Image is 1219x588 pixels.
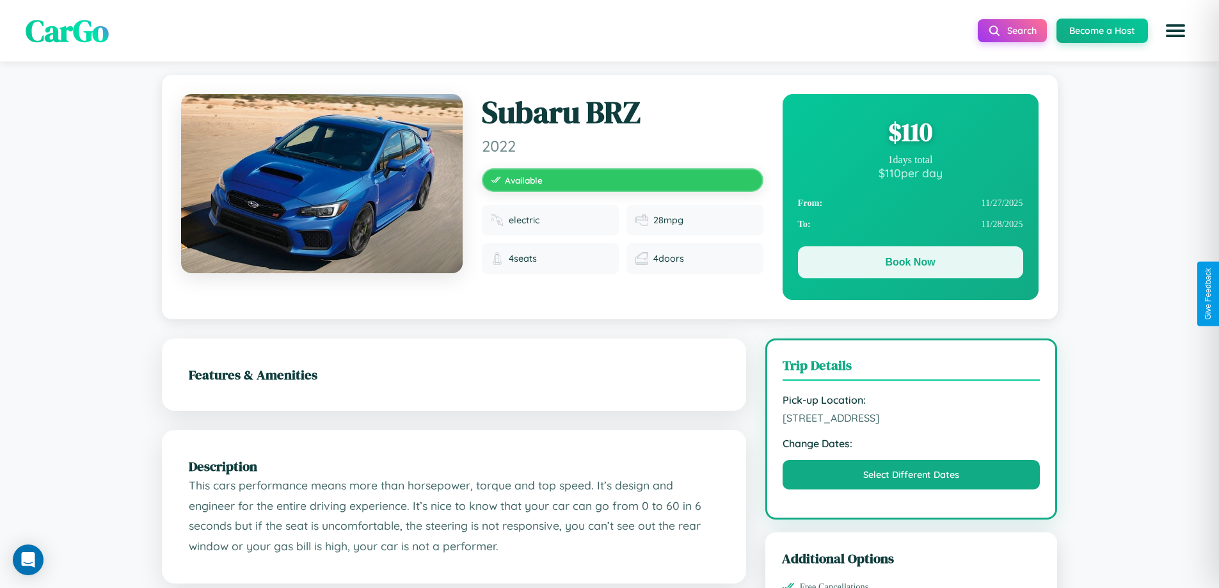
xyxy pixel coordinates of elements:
h3: Trip Details [783,356,1040,381]
span: 4 seats [509,253,537,264]
strong: To: [798,219,811,230]
strong: From: [798,198,823,209]
button: Book Now [798,246,1023,278]
img: Seats [491,252,504,265]
div: $ 110 per day [798,166,1023,180]
div: $ 110 [798,115,1023,149]
img: Subaru BRZ 2022 [181,94,463,273]
button: Open menu [1158,13,1193,49]
span: [STREET_ADDRESS] [783,411,1040,424]
span: 28 mpg [653,214,683,226]
h1: Subaru BRZ [482,94,763,131]
div: Open Intercom Messenger [13,544,44,575]
button: Search [978,19,1047,42]
div: 1 days total [798,154,1023,166]
span: 4 doors [653,253,684,264]
span: 2022 [482,136,763,155]
span: Available [505,175,543,186]
div: 11 / 27 / 2025 [798,193,1023,214]
div: Give Feedback [1204,268,1213,320]
span: CarGo [26,10,109,52]
button: Select Different Dates [783,460,1040,489]
button: Become a Host [1056,19,1148,43]
img: Fuel efficiency [635,214,648,226]
h2: Features & Amenities [189,365,719,384]
span: Search [1007,25,1037,36]
img: Fuel type [491,214,504,226]
p: This cars performance means more than horsepower, torque and top speed. It’s design and engineer ... [189,475,719,557]
h3: Additional Options [782,549,1041,568]
div: 11 / 28 / 2025 [798,214,1023,235]
h2: Description [189,457,719,475]
img: Doors [635,252,648,265]
strong: Pick-up Location: [783,393,1040,406]
span: electric [509,214,539,226]
strong: Change Dates: [783,437,1040,450]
